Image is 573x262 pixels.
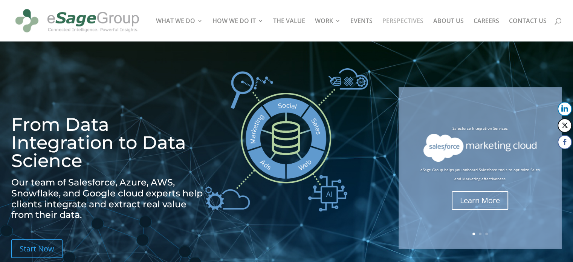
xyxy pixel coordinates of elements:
[558,102,572,116] button: LinkedIn Share
[382,18,423,41] a: PERSPECTIVES
[479,233,481,235] a: 2
[485,233,488,235] a: 3
[156,18,203,41] a: WHAT WE DO
[350,18,373,41] a: EVENTS
[13,3,142,38] img: eSage Group
[474,18,499,41] a: CAREERS
[509,18,547,41] a: CONTACT US
[472,233,475,235] a: 1
[11,115,207,173] h1: From Data Integration to Data Science
[212,18,263,41] a: HOW WE DO IT
[315,18,341,41] a: WORK
[558,118,572,133] button: Twitter Share
[273,18,305,41] a: THE VALUE
[433,18,464,41] a: ABOUT US
[420,165,540,184] p: eSage Group helps you onboard Salesforce tools to optimize Sales and Marketing effectiveness
[558,135,572,149] button: Facebook Share
[452,126,508,131] a: Salesforce Integration Services
[11,177,207,224] h2: Our team of Salesforce, Azure, AWS, Snowflake, and Google cloud experts help clients integrate an...
[452,191,508,210] a: Learn More
[11,239,63,258] a: Start Now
